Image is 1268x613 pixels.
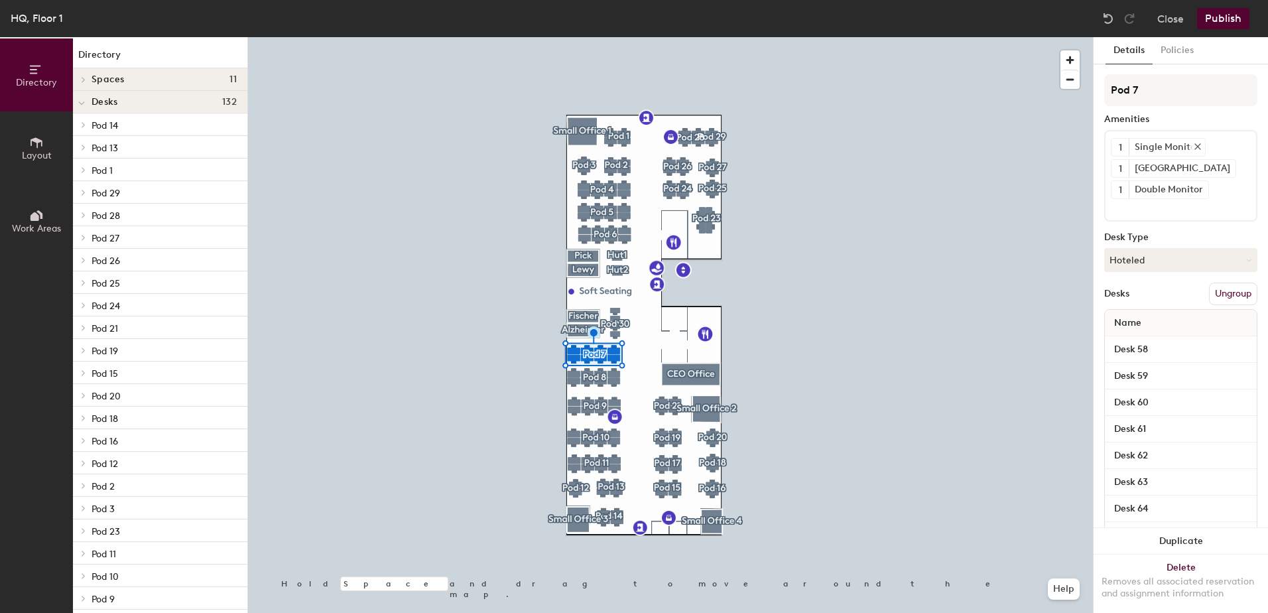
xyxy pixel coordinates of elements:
input: Unnamed desk [1108,420,1254,439]
span: Name [1108,311,1148,335]
button: Details [1106,37,1153,64]
span: 11 [229,74,237,85]
span: Pod 15 [92,368,118,379]
span: Pod 13 [92,143,118,154]
button: Close [1157,8,1184,29]
div: Desks [1104,289,1129,299]
button: 1 [1111,181,1129,198]
span: Pod 9 [92,594,115,605]
span: Pod 26 [92,255,120,267]
button: Ungroup [1209,283,1257,305]
input: Unnamed desk [1108,446,1254,465]
span: Pod 3 [92,504,115,515]
div: Amenities [1104,114,1257,125]
div: Double Monitor [1129,181,1208,198]
img: Undo [1102,12,1115,25]
input: Unnamed desk [1108,367,1254,385]
input: Unnamed desk [1108,473,1254,492]
button: DeleteRemoves all associated reservation and assignment information [1094,555,1268,613]
button: 1 [1111,139,1129,156]
button: Publish [1197,8,1249,29]
span: Pod 11 [92,549,116,560]
span: Pod 23 [92,526,120,537]
span: Pod 27 [92,233,119,244]
button: Hoteled [1104,248,1257,272]
span: Pod 16 [92,436,118,447]
span: Work Areas [12,223,61,234]
span: 1 [1119,183,1122,197]
span: Directory [16,77,57,88]
span: Pod 25 [92,278,120,289]
span: Pod 18 [92,413,118,425]
input: Unnamed desk [1108,500,1254,518]
span: 1 [1119,141,1122,155]
span: 132 [222,97,237,107]
button: Policies [1153,37,1202,64]
span: Pod 12 [92,458,118,470]
span: Pod 1 [92,165,113,176]
button: Duplicate [1094,528,1268,555]
span: Pod 29 [92,188,120,199]
button: 1 [1111,160,1129,177]
button: Help [1048,579,1080,600]
span: Pod 2 [92,481,115,492]
span: Layout [22,150,52,161]
span: Pod 21 [92,323,118,334]
img: Redo [1123,12,1136,25]
span: Pod 24 [92,301,120,312]
span: Pod 14 [92,120,118,131]
div: Desk Type [1104,232,1257,243]
span: Desks [92,97,117,107]
span: Spaces [92,74,125,85]
span: Pod 28 [92,210,120,222]
span: Pod 10 [92,571,119,582]
div: Single Monitor [1129,139,1205,156]
div: Removes all associated reservation and assignment information [1102,576,1260,600]
h1: Directory [73,48,247,68]
span: Pod 19 [92,346,118,357]
input: Unnamed desk [1108,393,1254,412]
input: Unnamed desk [1108,340,1254,359]
span: Pod 20 [92,391,121,402]
span: 1 [1119,162,1122,176]
div: [GEOGRAPHIC_DATA] [1129,160,1236,177]
input: Unnamed desk [1108,526,1254,545]
div: HQ, Floor 1 [11,10,63,27]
